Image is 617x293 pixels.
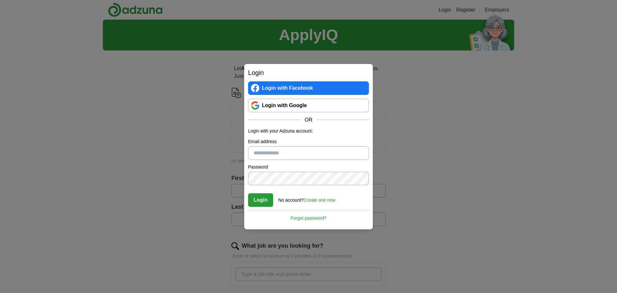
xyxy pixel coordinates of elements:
label: Email address [248,138,369,145]
a: Forgot password? [248,211,369,222]
a: Login with Google [248,99,369,112]
h2: Login [248,68,369,78]
button: Login [248,193,273,207]
a: Login with Facebook [248,81,369,95]
p: Login with your Adzuna account: [248,128,369,134]
span: OR [301,116,316,124]
a: Create one now [304,197,335,203]
div: No account? [278,193,335,204]
label: Password [248,164,369,170]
